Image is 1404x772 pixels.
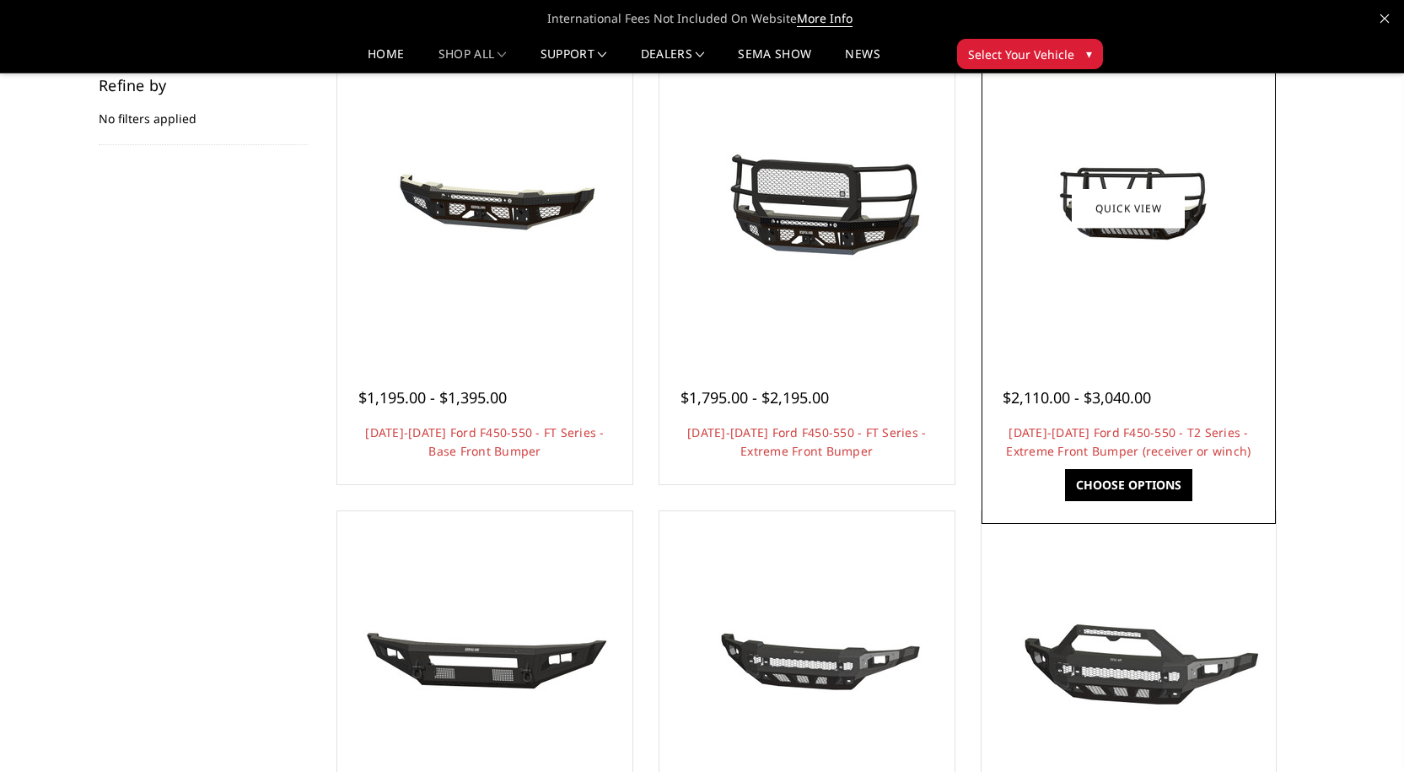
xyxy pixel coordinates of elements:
[1065,469,1192,501] a: Choose Options
[680,387,829,408] span: $1,795.00 - $2,195.00
[664,65,950,352] a: 2023-2025 Ford F450-550 - FT Series - Extreme Front Bumper 2023-2025 Ford F450-550 - FT Series - ...
[99,78,308,145] div: No filters applied
[368,48,404,73] a: Home
[845,48,880,73] a: News
[1086,45,1092,62] span: ▾
[438,48,507,73] a: shop all
[1320,691,1404,772] iframe: Chat Widget
[641,48,705,73] a: Dealers
[993,596,1263,722] img: 2023-2025 Ford F450-550 - Freedom Series - Sport Front Bumper (non-winch)
[95,2,1310,35] span: International Fees Not Included On Website
[968,46,1074,63] span: Select Your Vehicle
[1072,188,1185,228] a: Quick view
[1006,424,1251,459] a: [DATE]-[DATE] Ford F450-550 - T2 Series - Extreme Front Bumper (receiver or winch)
[358,387,507,408] span: $1,195.00 - $1,395.00
[1003,387,1151,408] span: $2,110.00 - $3,040.00
[957,39,1103,69] button: Select Your Vehicle
[365,424,604,459] a: [DATE]-[DATE] Ford F450-550 - FT Series - Base Front Bumper
[797,10,853,27] a: More Info
[99,78,308,93] h5: Refine by
[541,48,607,73] a: Support
[986,65,1272,352] a: 2023-2025 Ford F450-550 - T2 Series - Extreme Front Bumper (receiver or winch)
[738,48,811,73] a: SEMA Show
[993,132,1263,283] img: 2023-2025 Ford F450-550 - T2 Series - Extreme Front Bumper (receiver or winch)
[687,424,926,459] a: [DATE]-[DATE] Ford F450-550 - FT Series - Extreme Front Bumper
[350,597,620,721] img: 2023-2025 Ford F450-550 - A2L Series - Base Front Bumper
[350,145,620,272] img: 2023-2025 Ford F450-550 - FT Series - Base Front Bumper
[342,65,628,352] a: 2023-2025 Ford F450-550 - FT Series - Base Front Bumper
